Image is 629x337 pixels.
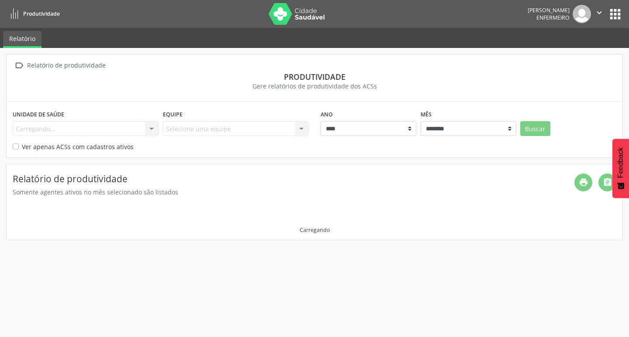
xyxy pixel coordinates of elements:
[536,14,570,21] span: Enfermeiro
[3,31,41,48] a: Relatório
[528,7,570,14] div: [PERSON_NAME]
[300,226,330,234] div: Carregando
[13,72,616,82] div: Produtividade
[22,142,134,151] label: Ver apenas ACSs com cadastros ativos
[612,139,629,198] button: Feedback - Mostrar pesquisa
[520,121,550,136] button: Buscar
[617,147,625,178] span: Feedback
[25,59,107,72] div: Relatório de produtividade
[23,10,60,17] span: Produtividade
[13,174,574,184] h4: Relatório de produtividade
[6,7,60,21] a: Produtividade
[13,59,25,72] i: 
[594,8,604,17] i: 
[608,7,623,22] button: apps
[321,108,333,121] label: Ano
[13,82,616,91] div: Gere relatórios de produtividade dos ACSs
[591,5,608,23] button: 
[13,108,64,121] label: Unidade de saúde
[163,108,183,121] label: Equipe
[13,59,107,72] a:  Relatório de produtividade
[573,5,591,23] img: img
[421,108,432,121] label: Mês
[13,187,574,197] div: Somente agentes ativos no mês selecionado são listados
